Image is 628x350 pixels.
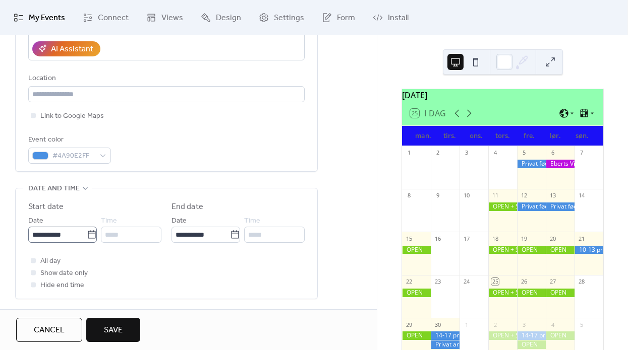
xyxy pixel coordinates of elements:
div: Location [28,73,303,85]
span: Date [172,215,187,227]
div: 30 [434,321,441,328]
div: 12 [520,192,528,199]
div: 8 [405,192,413,199]
a: Views [139,4,191,31]
div: 6 [549,149,556,157]
span: Time [101,215,117,227]
div: Privat fødselsdag [517,202,546,211]
button: AI Assistant [32,41,100,56]
div: tirs. [436,126,463,146]
div: Start date [28,201,64,213]
div: OPEN + SY MED MIYUKI PERLER [488,246,517,254]
div: 1 [405,149,413,157]
div: 25 [491,278,499,286]
div: 19 [520,235,528,242]
button: Save [86,318,140,342]
div: AI Assistant [51,43,93,55]
a: My Events [6,4,73,31]
div: Privat fødselsdag [546,202,575,211]
div: End date [172,201,203,213]
div: 20 [549,235,556,242]
span: Date [28,215,43,227]
div: [DATE] [402,89,603,101]
span: Link to Google Maps [40,110,104,122]
div: 29 [405,321,413,328]
span: Show date only [40,267,88,279]
div: 10-13 privat booking [575,246,603,254]
span: Form [337,12,355,24]
div: 4 [491,149,499,157]
div: fre. [516,126,542,146]
span: Save [104,324,123,336]
div: 21 [578,235,585,242]
div: ons. [463,126,489,146]
div: Event color [28,134,109,146]
div: 17 [463,235,470,242]
div: OPEN [517,340,546,349]
div: Privat fødselsdag [517,160,546,168]
div: OPEN [517,246,546,254]
div: 24 [463,278,470,286]
div: 23 [434,278,441,286]
div: Eberts Villaby årlige loppemarked [546,160,575,168]
div: OPEN + SY MED MIYUKI PERLER [488,202,517,211]
div: OPEN [546,331,575,340]
div: 14 [578,192,585,199]
div: OPEN [517,289,546,297]
div: 2 [491,321,499,328]
span: Hide end time [40,279,84,292]
div: lør. [542,126,568,146]
div: 28 [578,278,585,286]
div: 11 [491,192,499,199]
span: Cancel [34,324,65,336]
div: OPEN + SY MED MIYUKI PERLER [488,289,517,297]
span: All day [40,255,61,267]
a: Connect [75,4,136,31]
div: 22 [405,278,413,286]
div: 2 [434,149,441,157]
div: OPEN + SY MED MIYUKI PERLER [488,331,517,340]
div: 16 [434,235,441,242]
div: søn. [569,126,595,146]
div: 18 [491,235,499,242]
span: My Events [29,12,65,24]
div: 1 [463,321,470,328]
div: 15 [405,235,413,242]
div: OPEN [402,331,431,340]
div: Privat arr. [431,340,460,349]
div: 26 [520,278,528,286]
div: tors. [489,126,516,146]
div: 13 [549,192,556,199]
div: OPEN [546,246,575,254]
div: 7 [578,149,585,157]
a: Form [314,4,363,31]
span: Settings [274,12,304,24]
div: 9 [434,192,441,199]
a: Settings [251,4,312,31]
span: Connect [98,12,129,24]
div: 5 [520,149,528,157]
span: Install [388,12,409,24]
span: Date and time [28,183,80,195]
div: 4 [549,321,556,328]
div: OPEN [402,289,431,297]
span: #4A90E2FF [52,150,95,162]
div: 14-17 privat fødselsdag [517,331,546,340]
div: 14-17 privat booking [431,331,460,340]
div: 3 [520,321,528,328]
div: 5 [578,321,585,328]
div: 27 [549,278,556,286]
button: Cancel [16,318,82,342]
div: OPEN [546,289,575,297]
span: Time [244,215,260,227]
span: Views [161,12,183,24]
div: 10 [463,192,470,199]
a: Install [365,4,416,31]
div: OPEN [402,246,431,254]
a: Design [193,4,249,31]
div: man. [410,126,436,146]
span: Design [216,12,241,24]
div: 3 [463,149,470,157]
